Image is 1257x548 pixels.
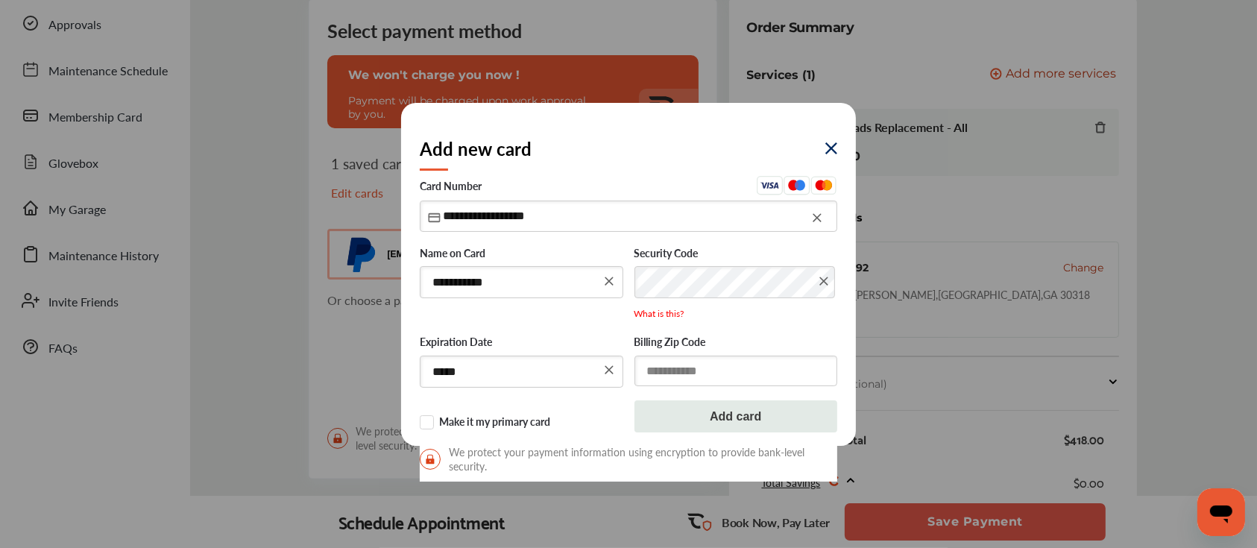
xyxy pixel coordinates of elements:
[634,247,838,262] label: Security Code
[757,176,784,195] img: Visa.45ceafba.svg
[420,247,623,262] label: Name on Card
[420,136,532,161] h2: Add new card
[634,307,838,320] p: What is this?
[1197,488,1245,536] iframe: Button to launch messaging window
[420,176,837,199] label: Card Number
[420,449,441,470] img: secure-lock
[825,142,837,154] img: eYXu4VuQffQpPoAAAAASUVORK5CYII=
[810,176,837,195] img: Mastercard.eb291d48.svg
[420,336,623,350] label: Expiration Date
[784,176,810,195] img: Maestro.aa0500b2.svg
[420,445,837,473] span: We protect your payment information using encryption to provide bank-level security.
[634,336,838,350] label: Billing Zip Code
[634,400,838,432] button: Add card
[420,415,623,430] label: Make it my primary card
